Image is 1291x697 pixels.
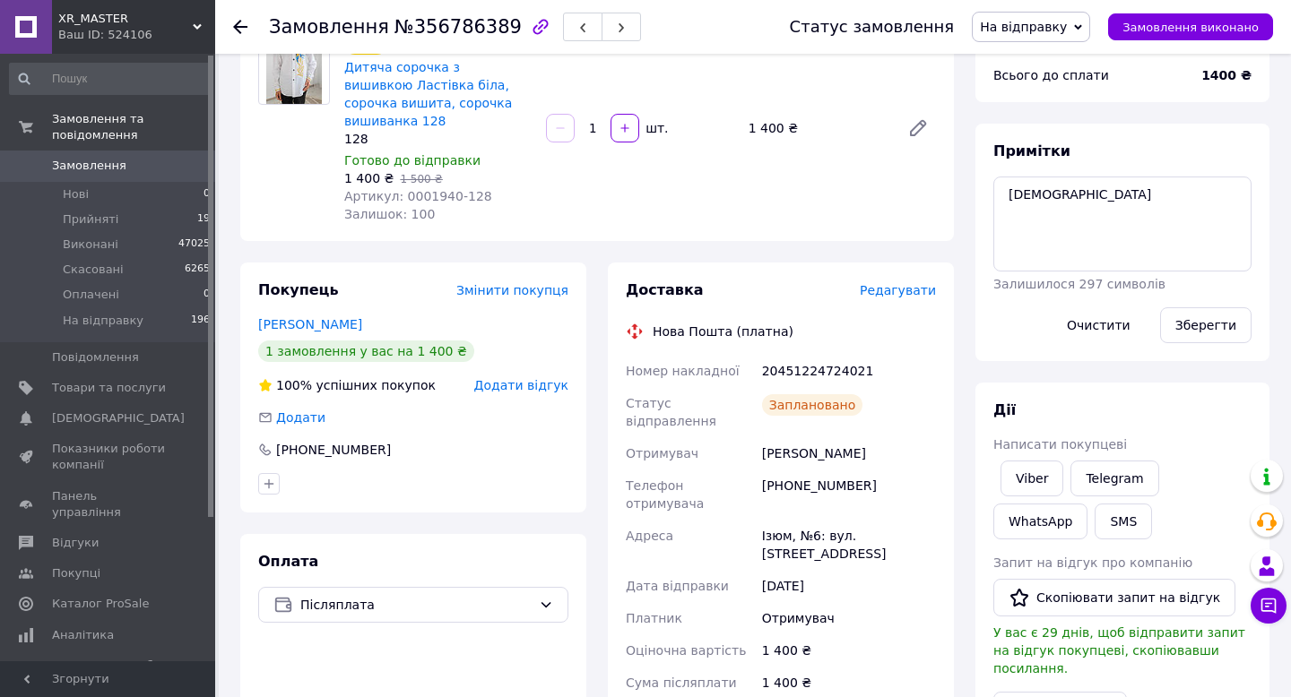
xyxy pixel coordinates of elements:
span: Замовлення виконано [1122,21,1259,34]
span: Адреса [626,529,673,543]
span: 19 [197,211,210,228]
b: 1400 ₴ [1201,68,1252,82]
span: 47025 [178,237,210,253]
span: Аналітика [52,627,114,643]
a: Telegram [1070,460,1158,496]
textarea: [DEMOGRAPHIC_DATA] [993,176,1252,271]
span: Статус відправлення [626,396,716,428]
span: Прийняті [63,211,118,228]
div: 1 400 ₴ [758,634,940,667]
input: Пошук [9,63,212,95]
span: Залишок: 100 [344,207,435,221]
button: Замовлення виконано [1108,13,1273,40]
span: Отримувач [626,446,698,460]
span: Платник [626,611,682,625]
span: 1 500 ₴ [400,173,442,185]
span: Всього до сплати [993,68,1109,82]
span: 6265 [185,262,210,278]
span: Замовлення [269,16,389,38]
div: Статус замовлення [790,18,955,36]
span: 1 400 ₴ [344,171,394,185]
div: 1 замовлення у вас на 1 400 ₴ [258,340,474,362]
button: Зберегти [1160,307,1252,343]
a: WhatsApp [993,503,1087,539]
span: 0 [204,186,210,202]
div: 1 400 ₴ [741,116,893,141]
span: Показники роботи компанії [52,441,166,473]
span: Дата відправки [626,579,729,593]
span: Готово до відправки [344,153,481,168]
div: Нова Пошта (платна) [648,323,798,340]
span: Оплата [258,553,318,570]
span: Післяплата [300,595,532,615]
img: Дитяча сорочка з вишивкою Ластівка біла, сорочка вишита, сорочка вишиванка 128 [266,34,322,104]
span: Телефон отримувача [626,478,704,511]
span: Додати відгук [474,378,568,392]
span: На відправку [63,313,143,329]
span: Додати [276,410,325,425]
span: Оплачені [63,287,119,303]
span: 0 [204,287,210,303]
a: [PERSON_NAME] [258,317,362,331]
span: [DEMOGRAPHIC_DATA] [52,410,185,426]
span: Замовлення [52,158,126,174]
div: шт. [641,119,670,137]
span: Покупець [258,281,339,298]
span: Оціночна вартість [626,643,746,658]
button: Скопіювати запит на відгук [993,579,1235,616]
a: Редагувати [900,110,936,146]
span: Повідомлення [52,349,139,366]
span: Запит на відгук про компанію [993,555,1192,570]
div: Повернутися назад [233,18,247,36]
span: Нові [63,186,89,202]
span: Дії [993,401,1016,418]
span: Примітки [993,142,1070,159]
span: Покупці [52,565,100,581]
span: У вас є 29 днів, щоб відправити запит на відгук покупцеві, скопіювавши посилання. [993,625,1245,675]
div: Заплановано [762,394,863,416]
span: XR_MASTER [58,11,193,27]
span: Написати покупцеві [993,437,1127,452]
button: Очистити [1052,307,1146,343]
span: Залишилося 297 символів [993,277,1165,291]
span: Панель управління [52,488,166,521]
a: Viber [1001,460,1063,496]
div: успішних покупок [258,376,436,394]
button: SMS [1095,503,1152,539]
a: Дитяча сорочка з вишивкою Ластівка біла, сорочка вишита, сорочка вишиванка 128 [344,60,512,128]
span: №356786389 [394,16,522,38]
span: Артикул: 0001940-128 [344,189,492,203]
div: [DATE] [758,570,940,602]
span: Замовлення та повідомлення [52,111,215,143]
span: 100% [276,378,312,392]
span: Доставка [626,281,704,298]
div: [PERSON_NAME] [758,437,940,469]
div: Отримувач [758,602,940,634]
span: 196 [191,313,210,329]
div: [PHONE_NUMBER] [758,469,940,520]
button: Чат з покупцем [1251,588,1287,624]
span: Редагувати [860,283,936,297]
div: Ізюм, №6: вул. [STREET_ADDRESS] [758,520,940,570]
div: Ваш ID: 524106 [58,27,215,43]
span: Змінити покупця [456,283,568,297]
span: Скасовані [63,262,124,278]
span: Каталог ProSale [52,596,149,612]
span: Сума післяплати [626,675,737,690]
span: Виконані [63,237,118,253]
span: Номер накладної [626,364,740,378]
div: 20451224724021 [758,355,940,387]
span: Товари та послуги [52,380,166,396]
div: [PHONE_NUMBER] [274,441,393,459]
span: Інструменти веб-майстра та SEO [52,658,166,690]
span: Відгуки [52,535,99,551]
div: 128 [344,130,532,148]
span: На відправку [980,20,1067,34]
